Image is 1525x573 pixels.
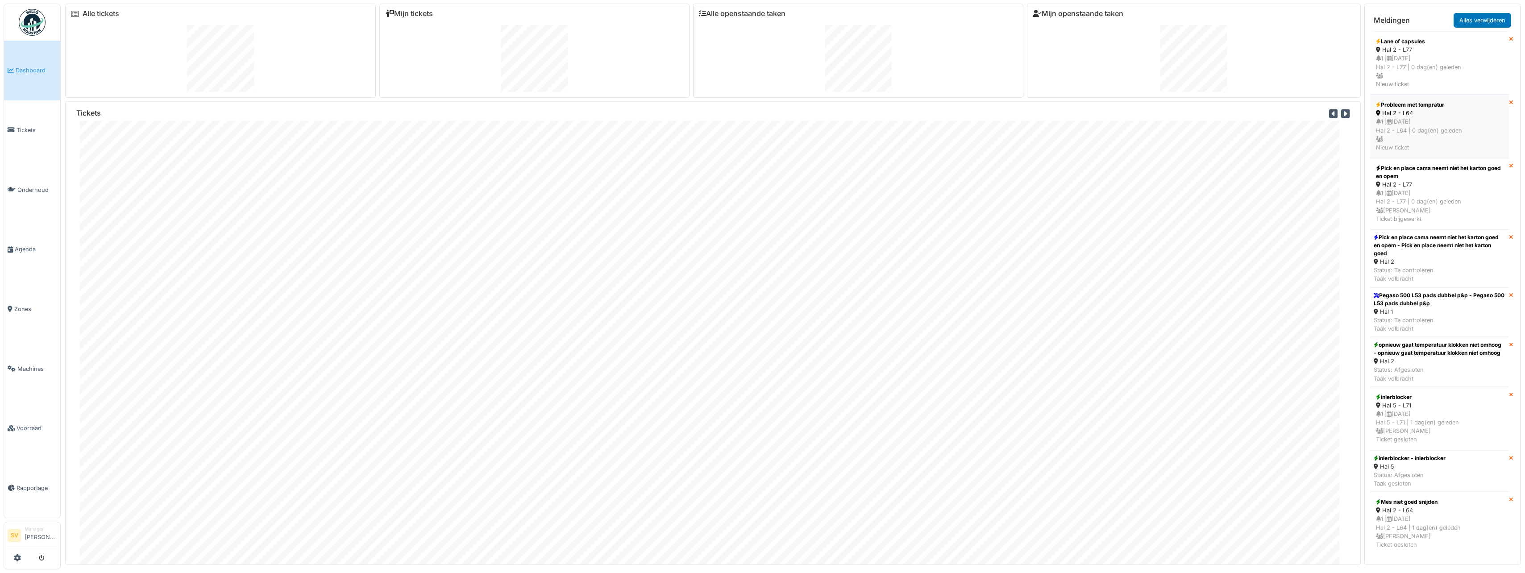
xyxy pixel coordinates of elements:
div: Hal 2 - L77 [1376,180,1503,189]
div: inlerblocker - inlerblocker [1374,454,1446,462]
a: SV Manager[PERSON_NAME] [8,526,57,547]
div: Hal 2 [1374,257,1505,266]
span: Dashboard [16,66,57,75]
div: Hal 2 - L77 [1376,46,1503,54]
h6: Meldingen [1374,16,1410,25]
div: 1 | [DATE] Hal 2 - L77 | 0 dag(en) geleden [PERSON_NAME] Ticket bijgewerkt [1376,189,1503,223]
a: Rapportage [4,458,60,518]
span: Onderhoud [17,186,57,194]
div: 1 | [DATE] Hal 2 - L64 | 1 dag(en) geleden [PERSON_NAME] Ticket gesloten [1376,515,1503,549]
a: Mijn tickets [385,9,433,18]
a: Dashboard [4,41,60,100]
a: Mijn openstaande taken [1033,9,1123,18]
div: inlerblocker [1376,393,1503,401]
div: Mes niet goed snijden [1376,498,1503,506]
div: Status: Te controleren Taak volbracht [1374,266,1505,283]
a: Alle openstaande taken [699,9,785,18]
h6: Tickets [76,109,101,117]
div: Pegaso 500 L53 pads dubbel p&p - Pegaso 500 L53 pads dubbel p&p [1374,291,1505,307]
div: Pick en place cama neemt niet het karton goed en opem - Pick en place neemt niet het karton goed [1374,233,1505,257]
li: SV [8,529,21,542]
div: 1 | [DATE] Hal 2 - L77 | 0 dag(en) geleden Nieuw ticket [1376,54,1503,88]
a: Voorraad [4,399,60,458]
a: Pick en place cama neemt niet het karton goed en opem - Pick en place neemt niet het karton goed ... [1370,229,1509,287]
a: Pick en place cama neemt niet het karton goed en opem Hal 2 - L77 1 |[DATE]Hal 2 - L77 | 0 dag(en... [1370,158,1509,229]
a: Alle tickets [83,9,119,18]
div: Hal 2 - L64 [1376,109,1503,117]
a: Zones [4,279,60,339]
a: Mes niet goed snijden Hal 2 - L64 1 |[DATE]Hal 2 - L64 | 1 dag(en) geleden [PERSON_NAME]Ticket ge... [1370,492,1509,555]
li: [PERSON_NAME] [25,526,57,545]
div: Status: Te controleren Taak volbracht [1374,316,1505,333]
img: Badge_color-CXgf-gQk.svg [19,9,46,36]
div: Hal 2 [1374,357,1505,365]
span: Zones [14,305,57,313]
div: opnieuw gaat temperatuur klokken niet omhoog - opnieuw gaat temperatuur klokken niet omhoog [1374,341,1505,357]
div: Manager [25,526,57,532]
div: Lane of capsules [1376,37,1503,46]
span: Voorraad [17,424,57,432]
span: Rapportage [17,484,57,492]
a: Alles verwijderen [1454,13,1511,28]
a: Agenda [4,220,60,279]
a: inlerblocker Hal 5 - L71 1 |[DATE]Hal 5 - L71 | 1 dag(en) geleden [PERSON_NAME]Ticket gesloten [1370,387,1509,450]
div: Pick en place cama neemt niet het karton goed en opem [1376,164,1503,180]
div: Hal 5 [1374,462,1446,471]
a: Tickets [4,100,60,160]
a: Probleem met tompratur Hal 2 - L64 1 |[DATE]Hal 2 - L64 | 0 dag(en) geleden Nieuw ticket [1370,95,1509,158]
a: Lane of capsules Hal 2 - L77 1 |[DATE]Hal 2 - L77 | 0 dag(en) geleden Nieuw ticket [1370,31,1509,95]
div: Status: Afgesloten Taak gesloten [1374,471,1446,488]
a: Onderhoud [4,160,60,220]
span: Agenda [15,245,57,253]
div: Hal 1 [1374,307,1505,316]
div: Status: Afgesloten Taak volbracht [1374,365,1505,382]
a: opnieuw gaat temperatuur klokken niet omhoog - opnieuw gaat temperatuur klokken niet omhoog Hal 2... [1370,337,1509,387]
div: 1 | [DATE] Hal 5 - L71 | 1 dag(en) geleden [PERSON_NAME] Ticket gesloten [1376,410,1503,444]
a: Pegaso 500 L53 pads dubbel p&p - Pegaso 500 L53 pads dubbel p&p Hal 1 Status: Te controlerenTaak ... [1370,287,1509,337]
div: 1 | [DATE] Hal 2 - L64 | 0 dag(en) geleden Nieuw ticket [1376,117,1503,152]
a: inlerblocker - inlerblocker Hal 5 Status: AfgeslotenTaak gesloten [1370,450,1509,492]
span: Tickets [17,126,57,134]
div: Probleem met tompratur [1376,101,1503,109]
div: Hal 5 - L71 [1376,401,1503,410]
div: Hal 2 - L64 [1376,506,1503,515]
a: Machines [4,339,60,399]
span: Machines [17,365,57,373]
